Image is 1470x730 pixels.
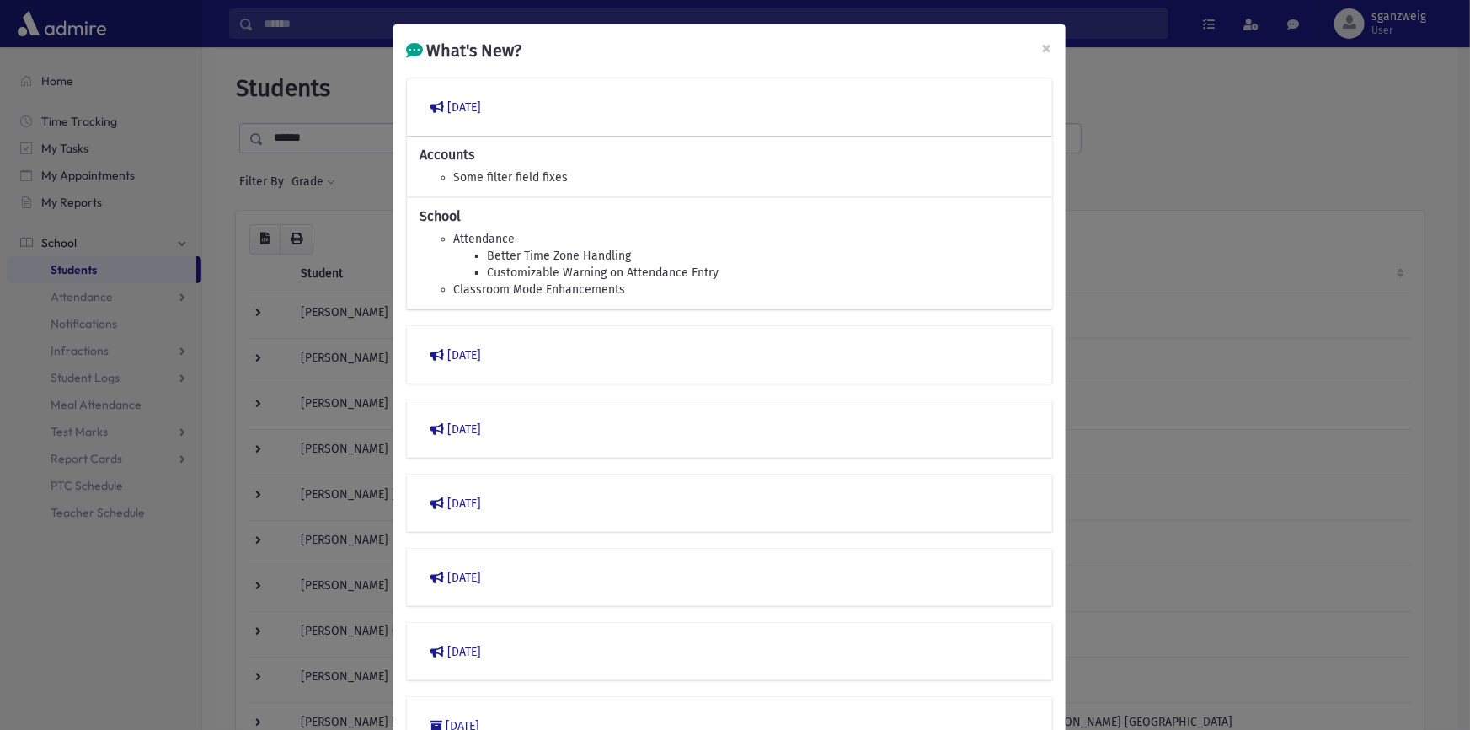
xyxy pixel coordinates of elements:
button: [DATE] [420,92,1039,122]
li: Some filter field fixes [454,169,1039,186]
h5: What's New? [407,38,522,63]
button: Close [1029,24,1066,72]
li: Customizable Warning on Attendance Entry [488,265,1039,282]
h6: Accounts [420,147,1039,163]
button: [DATE] [420,414,1039,444]
button: [DATE] [420,636,1039,667]
li: Attendance [454,231,1039,248]
li: Better Time Zone Handling [488,248,1039,265]
span: × [1042,36,1052,60]
li: Classroom Mode Enhancements [454,282,1039,298]
button: [DATE] [420,562,1039,593]
h6: School [420,208,1039,224]
button: [DATE] [420,340,1039,370]
button: [DATE] [420,488,1039,518]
